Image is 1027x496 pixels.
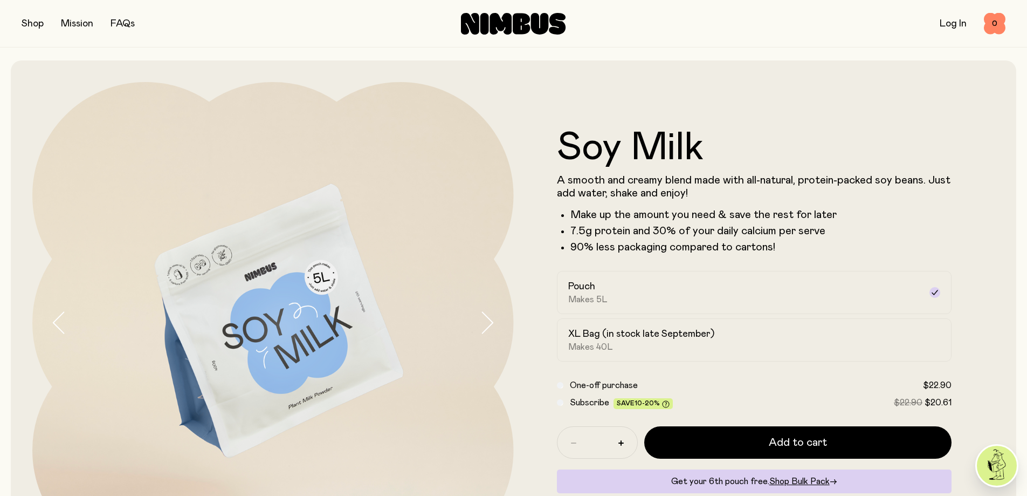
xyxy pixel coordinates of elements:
li: Make up the amount you need & save the rest for later [570,208,952,221]
span: $22.90 [923,381,952,390]
span: Subscribe [570,398,609,407]
h1: Soy Milk [557,128,952,167]
span: Makes 5L [568,294,608,305]
button: Add to cart [644,426,952,459]
span: One-off purchase [570,381,638,390]
a: Mission [61,19,93,29]
a: Log In [940,19,967,29]
div: Get your 6th pouch free. [557,470,952,493]
span: Save [617,400,670,408]
a: Shop Bulk Pack→ [769,477,837,486]
h2: XL Bag (in stock late September) [568,328,714,341]
button: 0 [984,13,1005,35]
p: 90% less packaging compared to cartons! [570,241,952,254]
span: $22.90 [894,398,922,407]
p: A smooth and creamy blend made with all-natural, protein-packed soy beans. Just add water, shake ... [557,174,952,200]
span: Shop Bulk Pack [769,477,830,486]
span: Makes 40L [568,342,613,352]
span: $20.61 [925,398,952,407]
h2: Pouch [568,280,595,293]
a: FAQs [111,19,135,29]
li: 7.5g protein and 30% of your daily calcium per serve [570,225,952,237]
img: agent [977,446,1017,486]
span: 10-20% [635,400,660,406]
span: Add to cart [769,435,827,450]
